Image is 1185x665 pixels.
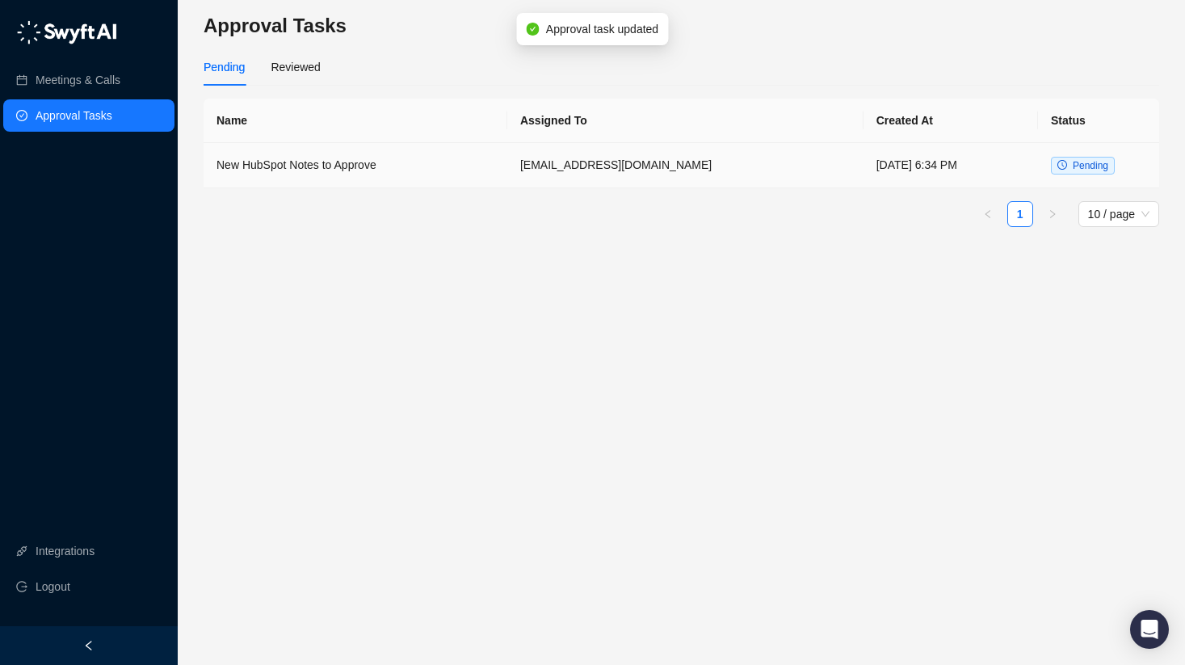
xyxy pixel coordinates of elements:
li: 1 [1007,201,1033,227]
span: right [1048,209,1057,219]
a: Meetings & Calls [36,64,120,96]
span: logout [16,581,27,592]
a: Integrations [36,535,95,567]
th: Created At [864,99,1038,143]
th: Status [1038,99,1159,143]
span: 10 / page [1088,202,1149,226]
div: Open Intercom Messenger [1130,610,1169,649]
span: clock-circle [1057,160,1067,170]
td: New HubSpot Notes to Approve [204,143,507,188]
span: left [83,640,95,651]
th: Name [204,99,507,143]
span: Approval task updated [546,20,658,38]
td: [EMAIL_ADDRESS][DOMAIN_NAME] [507,143,864,188]
button: left [975,201,1001,227]
th: Assigned To [507,99,864,143]
img: logo-05li4sbe.png [16,20,117,44]
div: Pending [204,58,245,76]
td: [DATE] 6:34 PM [864,143,1038,188]
button: right [1040,201,1065,227]
a: 1 [1008,202,1032,226]
div: Page Size [1078,201,1159,227]
span: Pending [1073,160,1108,171]
li: Next Page [1040,201,1065,227]
div: Reviewed [271,58,320,76]
a: Approval Tasks [36,99,112,132]
h3: Approval Tasks [204,13,1159,39]
span: left [983,209,993,219]
span: Logout [36,570,70,603]
span: check-circle [527,23,540,36]
li: Previous Page [975,201,1001,227]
